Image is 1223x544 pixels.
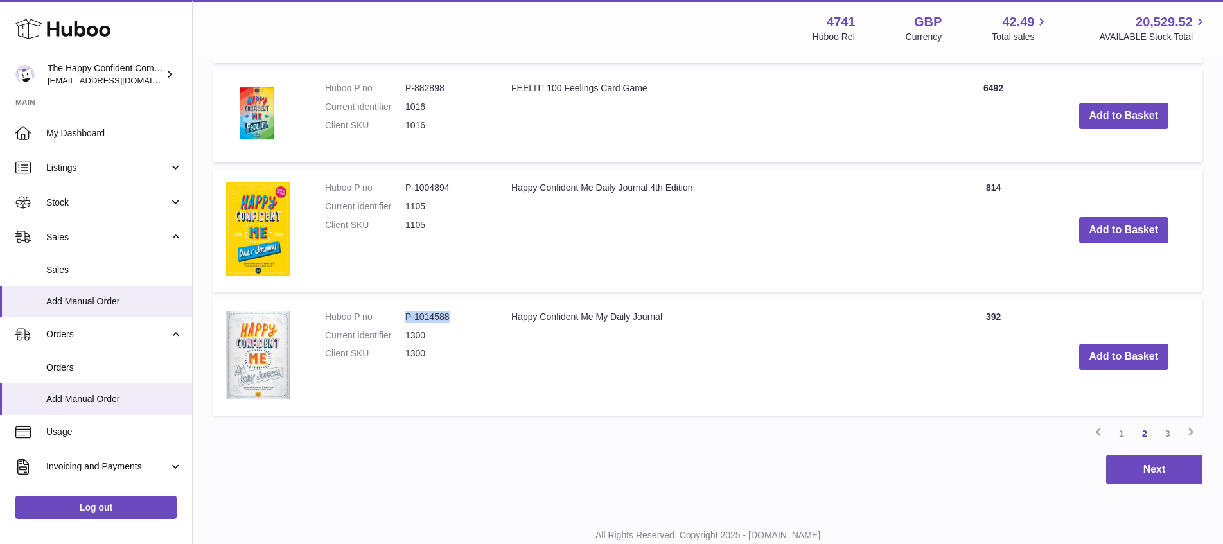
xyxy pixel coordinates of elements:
[498,69,942,162] td: FEELIT! 100 Feelings Card Game
[48,75,189,85] span: [EMAIL_ADDRESS][DOMAIN_NAME]
[498,169,942,292] td: Happy Confident Me Daily Journal 4th Edition
[992,13,1049,43] a: 42.49 Total sales
[325,182,405,194] dt: Huboo P no
[46,362,182,374] span: Orders
[46,127,182,139] span: My Dashboard
[46,295,182,308] span: Add Manual Order
[46,162,169,174] span: Listings
[1106,455,1202,485] button: Next
[405,182,486,194] dd: P-1004894
[15,496,177,519] a: Log out
[1079,217,1169,243] button: Add to Basket
[1079,103,1169,129] button: Add to Basket
[405,311,486,323] dd: P-1014588
[325,311,405,323] dt: Huboo P no
[1110,422,1133,445] a: 1
[325,219,405,231] dt: Client SKU
[325,119,405,132] dt: Client SKU
[46,426,182,438] span: Usage
[942,69,1045,162] td: 6492
[942,298,1045,416] td: 392
[46,264,182,276] span: Sales
[325,82,405,94] dt: Huboo P no
[1099,13,1208,43] a: 20,529.52 AVAILABLE Stock Total
[46,461,169,473] span: Invoicing and Payments
[914,13,942,31] strong: GBP
[1002,13,1034,31] span: 42.49
[405,200,486,213] dd: 1105
[405,329,486,342] dd: 1300
[46,393,182,405] span: Add Manual Order
[15,65,35,84] img: contact@happyconfident.com
[992,31,1049,43] span: Total sales
[325,329,405,342] dt: Current identifier
[226,82,290,146] img: FEELIT! 100 Feelings Card Game
[906,31,942,43] div: Currency
[1156,422,1179,445] a: 3
[325,347,405,360] dt: Client SKU
[46,328,169,340] span: Orders
[48,62,163,87] div: The Happy Confident Company
[942,169,1045,292] td: 814
[405,219,486,231] dd: 1105
[498,298,942,416] td: Happy Confident Me My Daily Journal
[46,197,169,209] span: Stock
[1133,422,1156,445] a: 2
[325,101,405,113] dt: Current identifier
[46,231,169,243] span: Sales
[827,13,856,31] strong: 4741
[813,31,856,43] div: Huboo Ref
[1079,344,1169,370] button: Add to Basket
[405,101,486,113] dd: 1016
[1099,31,1208,43] span: AVAILABLE Stock Total
[325,200,405,213] dt: Current identifier
[203,529,1213,541] p: All Rights Reserved. Copyright 2025 - [DOMAIN_NAME]
[226,182,290,276] img: Happy Confident Me Daily Journal 4th Edition
[1136,13,1193,31] span: 20,529.52
[226,311,290,399] img: Happy Confident Me My Daily Journal
[405,347,486,360] dd: 1300
[405,119,486,132] dd: 1016
[405,82,486,94] dd: P-882898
